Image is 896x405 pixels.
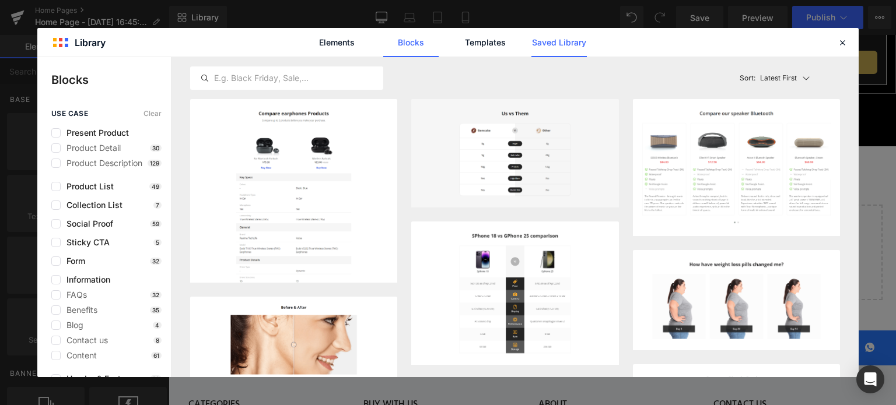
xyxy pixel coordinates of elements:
[61,143,121,153] span: Product Detail
[190,99,397,307] img: image
[150,307,162,314] p: 35
[760,73,797,83] p: Latest First
[201,16,345,39] a: Learn More
[61,219,113,228] span: Social Proof
[735,57,840,99] button: Latest FirstSort:Latest First
[153,202,162,209] p: 7
[370,362,533,386] h4: ABOUT
[61,200,123,210] span: Collection List
[633,99,840,236] img: image
[51,71,171,89] p: Blocks
[61,374,128,383] span: Header & Footer
[143,110,162,118] span: Clear
[153,322,162,329] p: 4
[149,183,162,190] p: 49
[383,28,439,57] a: Blocks
[545,362,708,386] h4: CONTACT US
[61,182,114,191] span: Product List
[150,145,162,152] p: 30
[740,74,755,82] span: Sort:
[61,336,108,345] span: Contact us
[61,275,110,284] span: Information
[51,110,88,118] span: use case
[151,352,162,359] p: 61
[33,230,695,238] p: or Drag & Drop elements from left sidebar
[19,16,163,39] a: Learn More
[564,16,709,39] a: Learn More
[190,297,397,389] img: image
[61,321,83,330] span: Blog
[457,28,513,57] a: Templates
[148,160,162,167] p: 129
[856,365,884,393] div: Open Intercom Messenger
[191,71,383,85] input: E.g. Black Friday, Sale,...
[432,24,478,33] span: Learn More
[61,159,142,168] span: Product Description
[150,291,162,298] p: 32
[20,362,183,386] h4: CATEGORIES
[150,258,162,265] p: 32
[61,305,97,315] span: Benefits
[309,28,365,57] a: Elements
[174,301,470,325] input: Enter your e-mail
[195,362,358,386] h4: BUY WITH US
[254,197,359,220] a: Explore Blocks
[411,99,618,207] img: image
[613,24,660,33] span: Learn More
[61,256,85,266] span: Form
[20,305,112,321] h4: BE IN TOUCH WITH US:
[470,301,521,325] button: JOIN US
[633,250,840,350] img: image
[61,290,87,300] span: FAQs
[411,221,618,365] img: image
[383,16,527,39] a: Learn More
[61,128,129,138] span: Present Product
[150,220,162,227] p: 59
[531,28,587,57] a: Saved Library
[61,351,97,360] span: Content
[369,197,474,220] a: Add Single Section
[153,239,162,246] p: 5
[61,238,110,247] span: Sticky CTA
[250,24,296,33] span: Learn More
[150,375,162,382] p: 32
[153,337,162,344] p: 8
[68,24,114,33] span: Learn More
